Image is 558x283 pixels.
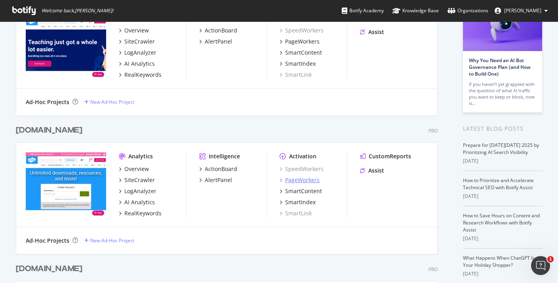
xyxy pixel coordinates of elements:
a: Prepare for [DATE][DATE] 2025 by Prioritizing AI Search Visibility [463,142,539,156]
div: Analytics [128,152,153,160]
a: SmartIndex [280,60,316,68]
a: Overview [119,165,149,173]
div: SmartIndex [285,198,316,206]
a: Assist [360,167,384,175]
a: How to Prioritize and Accelerate Technical SEO with Botify Assist [463,177,534,191]
a: What Happens When ChatGPT Is Your Holiday Shopper? [463,255,535,268]
a: How to Save Hours on Content and Research Workflows with Botify Assist [463,212,540,233]
a: SmartLink [280,209,312,217]
div: Organizations [448,7,488,15]
a: ActionBoard [199,165,237,173]
div: [DATE] [463,235,543,242]
a: New Ad-Hoc Project [84,237,134,244]
div: Overview [124,27,149,34]
a: CustomReports [360,152,411,160]
div: ActionBoard [205,27,237,34]
span: Ruth Everett [504,7,541,14]
div: LogAnalyzer [124,187,156,195]
a: Why You Need an AI Bot Governance Plan (and How to Build One) [469,57,531,77]
div: CustomReports [369,152,411,160]
div: Pro [428,127,438,134]
a: SpeedWorkers [280,165,324,173]
div: Assist [368,167,384,175]
a: SmartIndex [280,198,316,206]
div: Knowledge Base [392,7,439,15]
div: SmartIndex [285,60,316,68]
a: [DOMAIN_NAME] [16,263,86,275]
div: PageWorkers [285,38,320,46]
div: SmartContent [285,187,322,195]
div: If you haven’t yet grappled with the question of what AI traffic you want to keep or block, now is… [469,81,536,106]
img: www.twinkl.com.au [26,14,106,78]
span: Welcome back, [PERSON_NAME] ! [42,8,113,14]
div: AlertPanel [205,38,232,46]
div: [DATE] [463,193,543,200]
a: SmartLink [280,71,312,79]
a: SmartContent [280,187,322,195]
div: New Ad-Hoc Project [90,237,134,244]
div: Intelligence [209,152,240,160]
a: SiteCrawler [119,38,155,46]
a: SpeedWorkers [280,27,324,34]
img: twinkl.co.uk [26,152,106,217]
button: [PERSON_NAME] [488,4,554,17]
div: RealKeywords [124,209,162,217]
a: ActionBoard [199,27,237,34]
div: [DATE] [463,158,543,165]
a: AlertPanel [199,38,232,46]
a: RealKeywords [119,71,162,79]
a: [DOMAIN_NAME] [16,125,86,136]
div: [DOMAIN_NAME] [16,125,82,136]
div: SiteCrawler [124,176,155,184]
a: Assist [360,28,384,36]
div: [DATE] [463,270,543,277]
div: [DOMAIN_NAME] [16,263,82,275]
a: RealKeywords [119,209,162,217]
div: ActionBoard [205,165,237,173]
a: SmartContent [280,49,322,57]
div: LogAnalyzer [124,49,156,57]
a: PageWorkers [280,176,320,184]
a: SiteCrawler [119,176,155,184]
a: Overview [119,27,149,34]
a: PageWorkers [280,38,320,46]
div: Ad-Hoc Projects [26,98,69,106]
div: Pro [428,266,438,273]
div: Assist [368,28,384,36]
div: Overview [124,165,149,173]
div: AI Analytics [124,198,155,206]
div: PageWorkers [285,176,320,184]
a: AI Analytics [119,60,155,68]
div: AI Analytics [124,60,155,68]
a: AlertPanel [199,176,232,184]
div: SmartContent [285,49,322,57]
div: Botify Academy [342,7,384,15]
div: SiteCrawler [124,38,155,46]
div: New Ad-Hoc Project [90,99,134,105]
div: Ad-Hoc Projects [26,237,69,245]
div: RealKeywords [124,71,162,79]
span: 1 [547,256,554,262]
a: AI Analytics [119,198,155,206]
div: Latest Blog Posts [463,124,543,133]
div: AlertPanel [205,176,232,184]
div: Activation [289,152,316,160]
a: LogAnalyzer [119,49,156,57]
iframe: Intercom live chat [531,256,550,275]
a: New Ad-Hoc Project [84,99,134,105]
a: LogAnalyzer [119,187,156,195]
